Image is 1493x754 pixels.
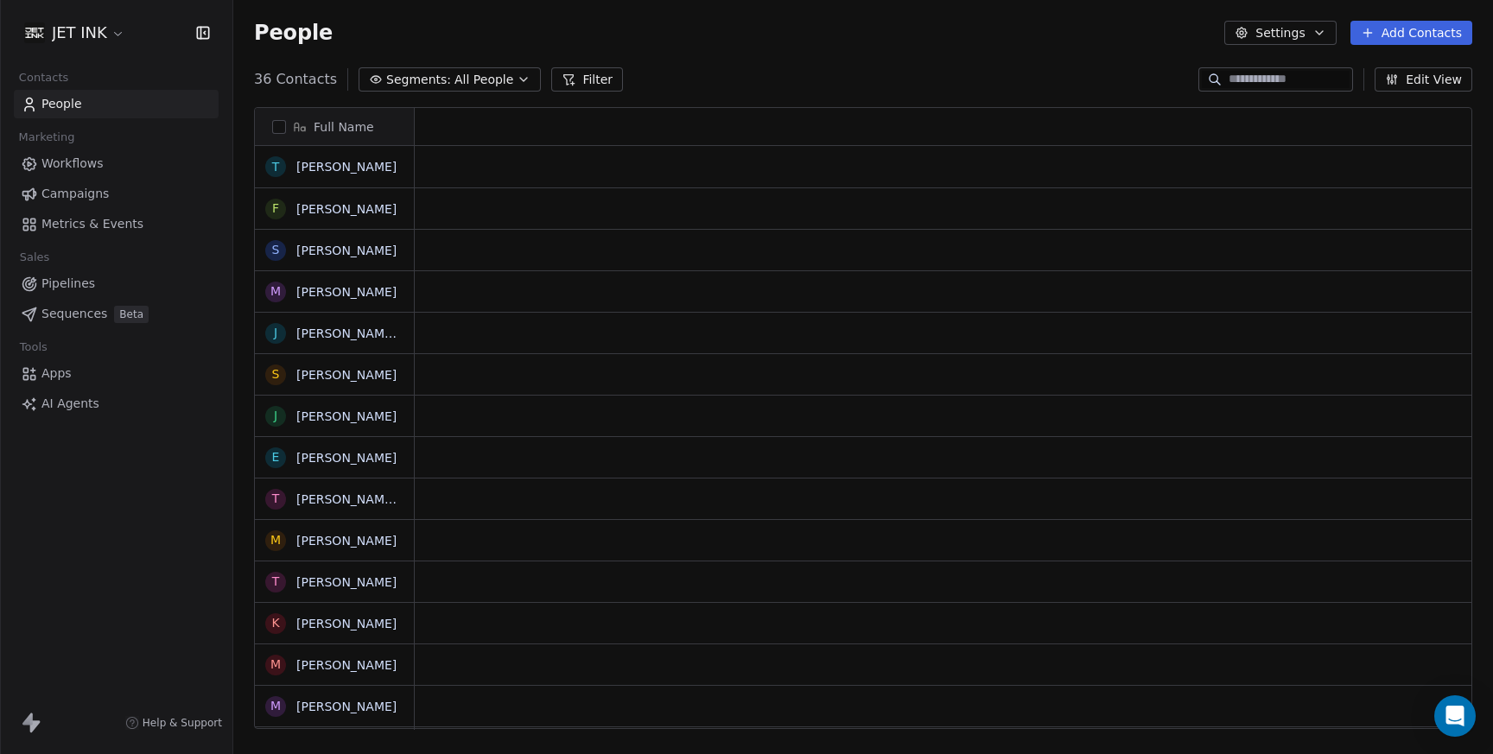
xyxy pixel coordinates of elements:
a: Campaigns [14,180,219,208]
div: Open Intercom Messenger [1434,695,1476,737]
a: [PERSON_NAME] [296,534,397,548]
a: [PERSON_NAME] [296,368,397,382]
span: 36 Contacts [254,69,337,90]
button: Edit View [1375,67,1472,92]
span: Apps [41,364,72,383]
span: Marketing [11,124,82,150]
a: [PERSON_NAME] [296,409,397,423]
div: J [274,407,277,425]
img: JET%20INK%20Metal.png [24,22,45,43]
button: Filter [551,67,623,92]
span: Metrics & Events [41,215,143,233]
button: Add Contacts [1350,21,1472,45]
span: Beta [114,306,149,323]
a: [PERSON_NAME] [296,202,397,216]
span: Sales [12,244,57,270]
span: People [41,95,82,113]
div: T [272,573,280,591]
span: All People [454,71,513,89]
div: M [270,697,281,715]
a: [PERSON_NAME] [296,658,397,672]
button: JET INK [21,18,129,48]
span: Campaigns [41,185,109,203]
a: SequencesBeta [14,300,219,328]
a: Pipelines [14,269,219,298]
span: Segments: [386,71,451,89]
span: Full Name [314,118,374,136]
a: [PERSON_NAME] [296,451,397,465]
span: AI Agents [41,395,99,413]
span: Help & Support [143,716,222,730]
a: Apps [14,359,219,388]
div: M [270,656,281,674]
span: Tools [12,334,54,360]
span: Pipelines [41,275,95,293]
a: [PERSON_NAME] [PERSON_NAME] [296,492,501,506]
div: M [270,282,281,301]
a: [PERSON_NAME] [296,700,397,713]
span: Contacts [11,65,76,91]
div: J [274,324,277,342]
a: [PERSON_NAME] [296,160,397,174]
span: People [254,20,333,46]
div: E [272,448,280,466]
a: [PERSON_NAME] [296,575,397,589]
a: People [14,90,219,118]
div: grid [415,146,1473,730]
a: Workflows [14,149,219,178]
a: [PERSON_NAME] [296,285,397,299]
a: [PERSON_NAME] [296,244,397,257]
a: [PERSON_NAME] [296,617,397,630]
div: M [270,531,281,549]
span: Workflows [41,155,104,173]
div: grid [255,146,415,730]
div: F [272,200,279,218]
div: Full Name [255,108,414,145]
div: S [272,365,280,383]
a: Metrics & Events [14,210,219,238]
div: S [272,241,280,259]
button: Settings [1224,21,1336,45]
span: JET INK [52,22,107,44]
a: [PERSON_NAME] [PERSON_NAME] [296,326,501,340]
div: T [272,158,280,176]
a: AI Agents [14,390,219,418]
div: K [271,614,279,632]
span: Sequences [41,305,107,323]
div: T [272,490,280,508]
a: Help & Support [125,716,222,730]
